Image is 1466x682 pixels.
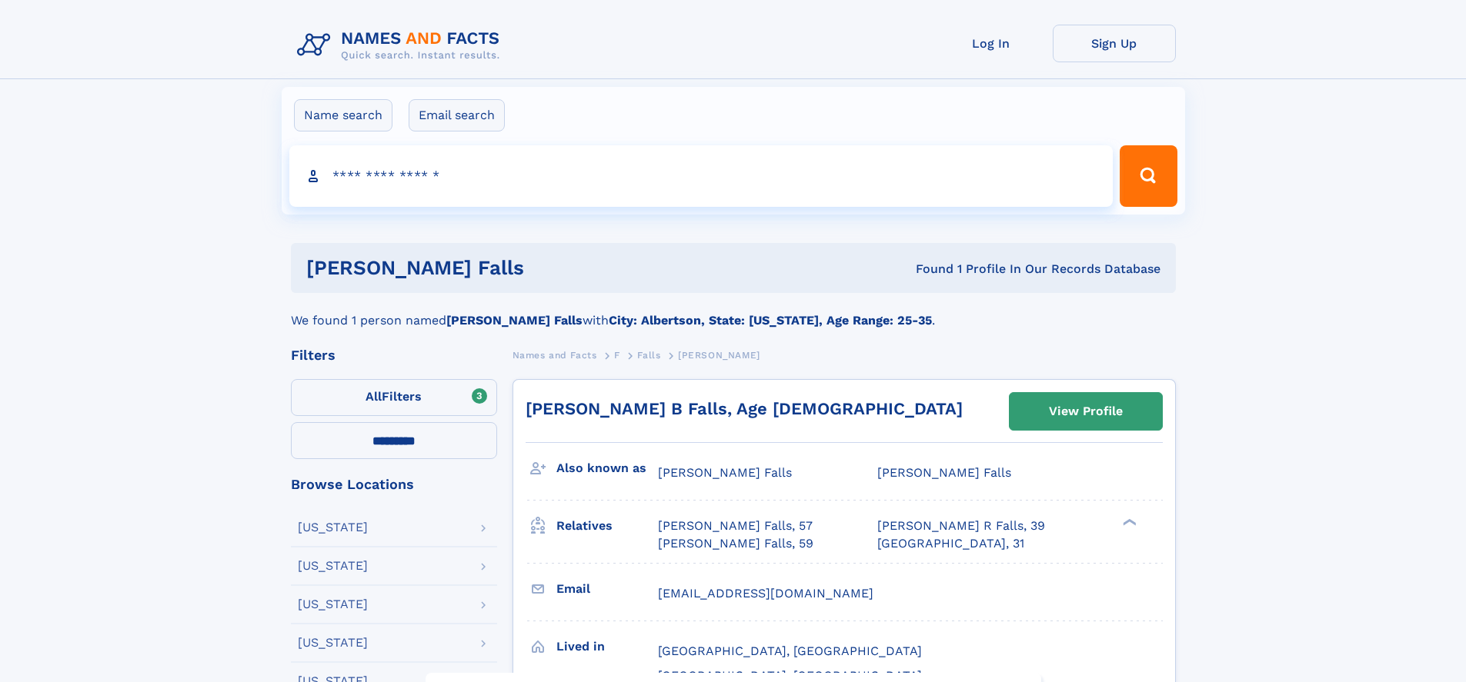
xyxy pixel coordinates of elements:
span: [GEOGRAPHIC_DATA], [GEOGRAPHIC_DATA] [658,644,922,658]
a: F [614,345,620,364]
span: [PERSON_NAME] [678,350,760,361]
div: [US_STATE] [298,560,368,572]
div: Browse Locations [291,477,497,491]
div: View Profile [1049,394,1123,429]
a: [PERSON_NAME] B Falls, Age [DEMOGRAPHIC_DATA] [526,399,963,418]
label: Filters [291,379,497,416]
a: [GEOGRAPHIC_DATA], 31 [877,535,1024,552]
input: search input [289,145,1114,207]
a: View Profile [1010,393,1162,430]
div: [US_STATE] [298,637,368,649]
b: City: Albertson, State: [US_STATE], Age Range: 25-35 [609,313,932,328]
div: Filters [291,348,497,362]
b: [PERSON_NAME] Falls [446,313,583,328]
a: [PERSON_NAME] R Falls, 39 [877,517,1045,534]
a: [PERSON_NAME] Falls, 57 [658,517,813,534]
span: [PERSON_NAME] Falls [877,465,1011,480]
div: ❯ [1119,517,1137,527]
h1: [PERSON_NAME] Falls [306,258,720,278]
div: [US_STATE] [298,521,368,534]
button: Search Button [1120,145,1177,207]
span: All [366,389,382,404]
a: Falls [637,345,660,364]
a: Log In [930,25,1053,62]
h3: Relatives [556,513,658,539]
h3: Lived in [556,634,658,660]
span: [PERSON_NAME] Falls [658,465,792,480]
div: [US_STATE] [298,598,368,610]
div: Found 1 Profile In Our Records Database [720,261,1160,278]
a: Sign Up [1053,25,1176,62]
img: Logo Names and Facts [291,25,513,66]
label: Name search [294,99,392,131]
label: Email search [409,99,505,131]
a: Names and Facts [513,345,597,364]
a: [PERSON_NAME] Falls, 59 [658,535,813,552]
span: Falls [637,350,660,361]
span: [EMAIL_ADDRESS][DOMAIN_NAME] [658,586,873,600]
h3: Also known as [556,455,658,481]
span: F [614,350,620,361]
div: We found 1 person named with . [291,293,1176,330]
h3: Email [556,576,658,602]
